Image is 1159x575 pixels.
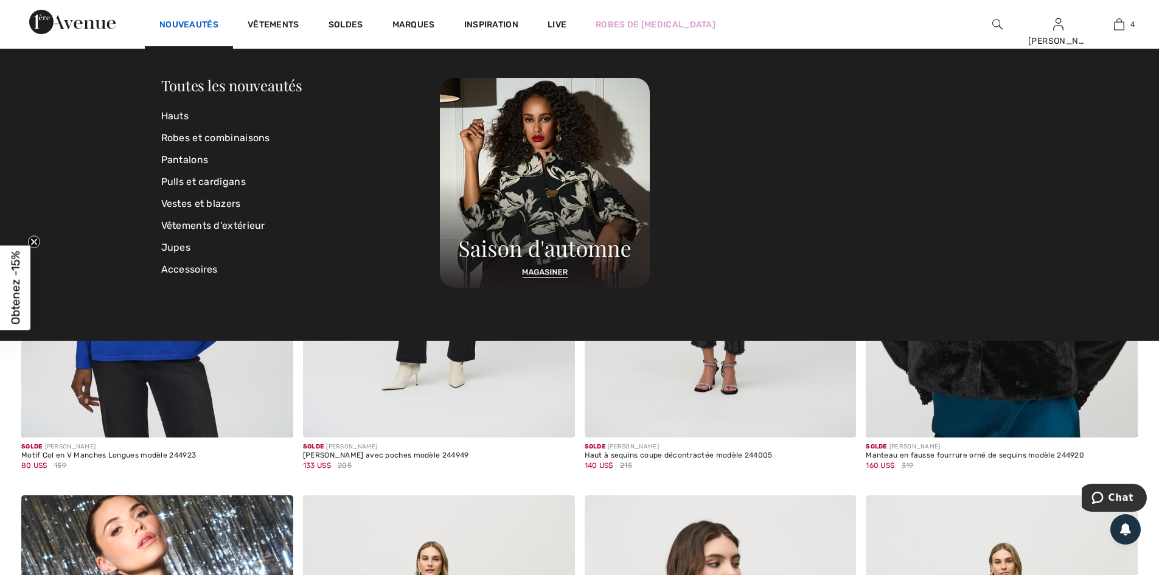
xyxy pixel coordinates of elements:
[161,105,440,127] a: Hauts
[464,19,518,32] span: Inspiration
[1114,17,1124,32] img: Mon panier
[303,451,469,460] div: [PERSON_NAME] avec poches modèle 244949
[248,19,299,32] a: Vêtements
[161,171,440,193] a: Pulls et cardigans
[866,443,887,450] span: Solde
[21,451,196,460] div: Motif Col en V Manches Longues modèle 244923
[303,461,331,470] span: 133 US$
[585,451,773,460] div: Haut à sequins coupe décontractée modèle 244005
[21,461,47,470] span: 80 US$
[866,461,894,470] span: 160 US$
[159,19,218,32] a: Nouveautés
[1089,17,1149,32] a: 4
[585,442,773,451] div: [PERSON_NAME]
[9,251,23,324] span: Obtenez -15%
[902,460,914,471] span: 319
[585,443,606,450] span: Solde
[161,127,440,149] a: Robes et combinaisons
[21,442,196,451] div: [PERSON_NAME]
[1053,18,1063,30] a: Se connecter
[596,18,715,31] a: Robes de [MEDICAL_DATA]
[992,17,1003,32] img: recherche
[21,443,43,450] span: Solde
[620,460,632,471] span: 215
[548,18,566,31] a: Live
[54,460,66,471] span: 159
[1082,484,1147,514] iframe: Ouvre un widget dans lequel vous pouvez chatter avec l’un de nos agents
[1028,35,1088,47] div: [PERSON_NAME]
[585,461,613,470] span: 140 US$
[161,237,440,259] a: Jupes
[28,235,40,248] button: Close teaser
[161,215,440,237] a: Vêtements d'extérieur
[29,10,116,34] img: 1ère Avenue
[161,193,440,215] a: Vestes et blazers
[161,75,302,95] a: Toutes les nouveautés
[303,442,469,451] div: [PERSON_NAME]
[1053,17,1063,32] img: Mes infos
[440,78,650,288] img: 250825112755_e80b8af1c0156.jpg
[392,19,435,32] a: Marques
[161,149,440,171] a: Pantalons
[866,451,1084,460] div: Manteau en fausse fourrure orné de sequins modèle 244920
[338,460,352,471] span: 205
[329,19,363,32] a: Soldes
[161,259,440,281] a: Accessoires
[1130,19,1135,30] span: 4
[866,442,1084,451] div: [PERSON_NAME]
[303,443,324,450] span: Solde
